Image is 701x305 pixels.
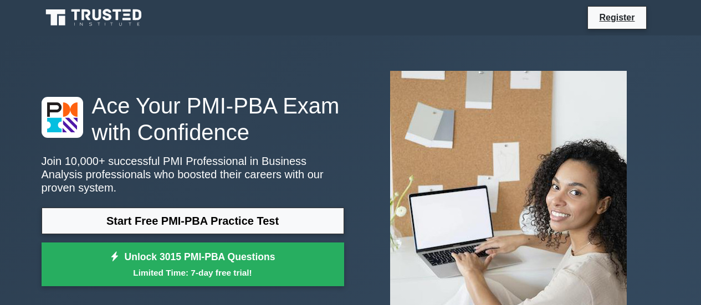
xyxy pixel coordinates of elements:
a: Register [592,11,641,24]
p: Join 10,000+ successful PMI Professional in Business Analysis professionals who boosted their car... [42,154,344,194]
a: Unlock 3015 PMI-PBA QuestionsLimited Time: 7-day free trial! [42,242,344,287]
a: Start Free PMI-PBA Practice Test [42,208,344,234]
small: Limited Time: 7-day free trial! [55,266,330,279]
h1: Ace Your PMI-PBA Exam with Confidence [42,92,344,146]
